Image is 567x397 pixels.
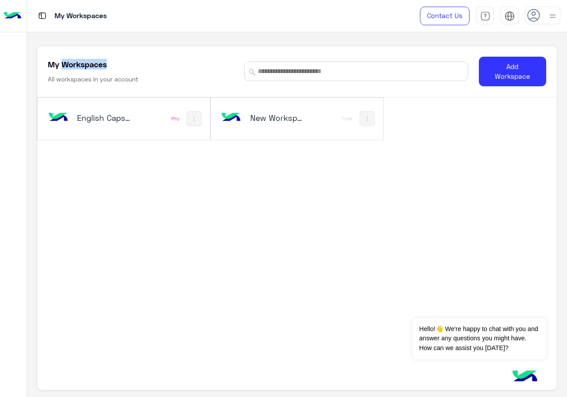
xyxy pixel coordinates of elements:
[509,362,540,393] img: hulul-logo.png
[48,75,138,84] h6: All workspaces in your account
[342,115,353,122] div: Free
[219,106,243,130] img: bot image
[412,318,546,359] span: Hello!👋 We're happy to chat with you and answer any questions you might have. How can we assist y...
[250,112,306,123] h5: New Workspace 1
[46,106,70,130] img: bot image
[4,7,21,25] img: Logo
[476,7,494,25] a: tab
[77,112,133,123] h5: English Capsules
[480,11,490,21] img: tab
[48,59,107,69] h5: My Workspaces
[547,11,558,22] img: profile
[37,10,48,21] img: tab
[54,10,107,22] p: My Workspaces
[171,115,179,122] div: Pro
[420,7,470,25] a: Contact Us
[479,57,546,86] button: Add Workspace
[505,11,515,21] img: tab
